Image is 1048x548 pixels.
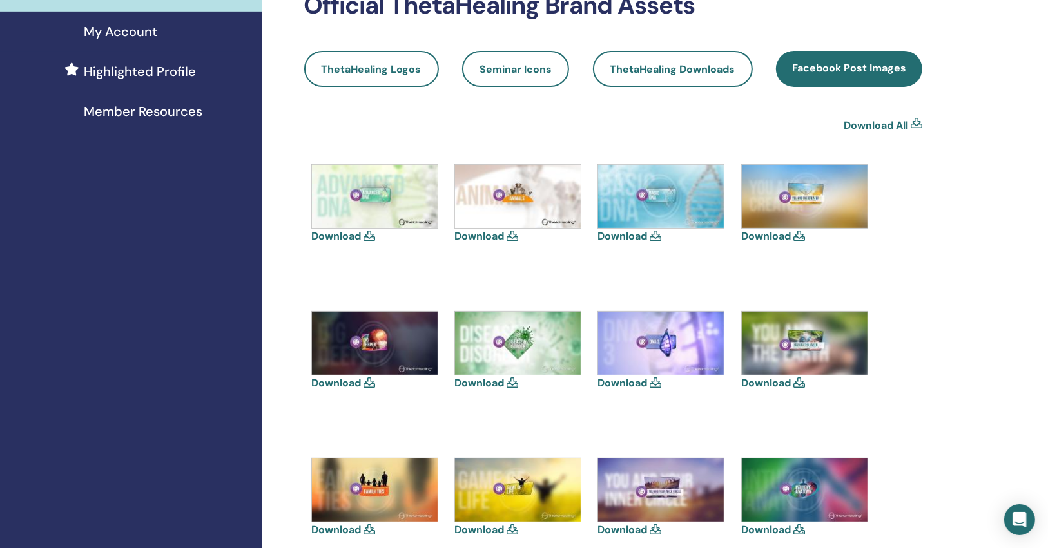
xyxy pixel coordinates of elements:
[598,458,724,522] img: inner-circle.jpg
[312,312,438,375] img: dig-deeper.jpg
[455,312,581,375] img: disease.jpg
[311,229,361,243] a: Download
[742,458,868,522] img: intuitive.jpg
[741,229,791,243] a: Download
[742,165,868,228] img: creator.jpg
[84,22,157,41] span: My Account
[792,61,906,75] span: Facebook Post Images
[304,51,439,87] a: ThetaHealing Logos
[598,165,724,228] img: basic-dna.jpg
[597,523,647,536] a: Download
[597,376,647,390] a: Download
[776,51,922,87] a: Facebook Post Images
[322,62,422,76] span: ThetaHealing Logos
[311,376,361,390] a: Download
[312,458,438,522] img: family-ties.jpg
[455,458,581,522] img: game.jpg
[84,62,196,81] span: Highlighted Profile
[454,376,504,390] a: Download
[312,165,438,228] img: advanced.jpg
[844,118,908,133] a: Download All
[454,229,504,243] a: Download
[741,376,791,390] a: Download
[742,312,868,375] img: earth.jpg
[1004,504,1035,535] div: Open Intercom Messenger
[741,523,791,536] a: Download
[455,165,581,228] img: animals.jpg
[598,312,724,375] img: dna-3.jpg
[462,51,569,87] a: Seminar Icons
[311,523,361,536] a: Download
[610,62,735,76] span: ThetaHealing Downloads
[597,229,647,243] a: Download
[454,523,504,536] a: Download
[84,102,202,121] span: Member Resources
[480,62,552,76] span: Seminar Icons
[593,51,753,87] a: ThetaHealing Downloads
